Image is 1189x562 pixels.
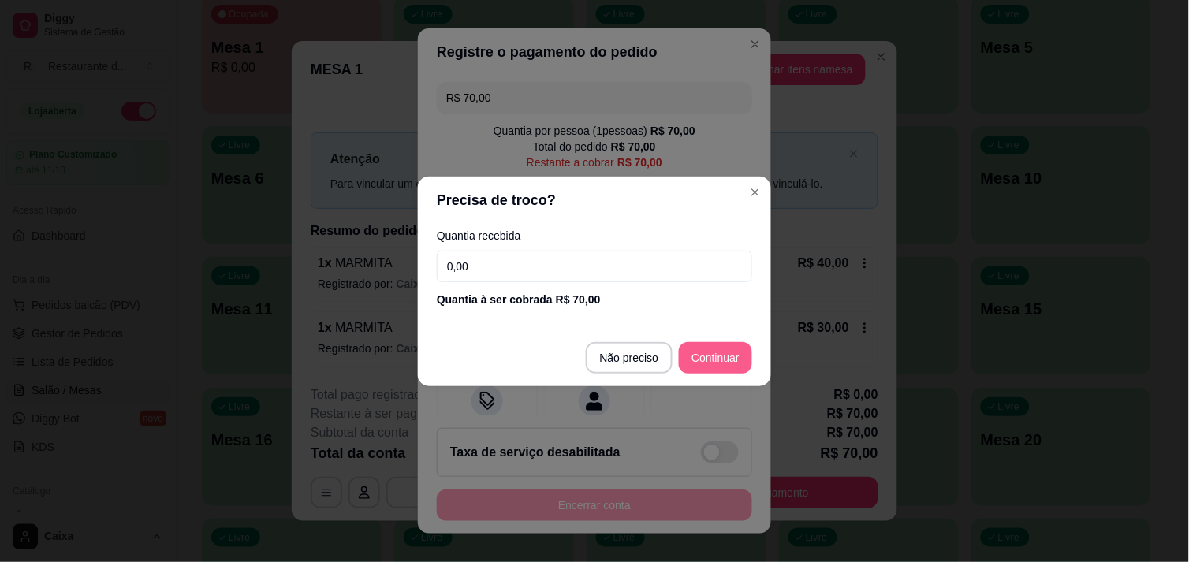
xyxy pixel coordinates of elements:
button: Não preciso [586,342,673,374]
div: Quantia à ser cobrada R$ 70,00 [437,292,752,307]
label: Quantia recebida [437,230,752,241]
header: Precisa de troco? [418,177,771,224]
button: Close [743,180,768,205]
button: Continuar [679,342,752,374]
